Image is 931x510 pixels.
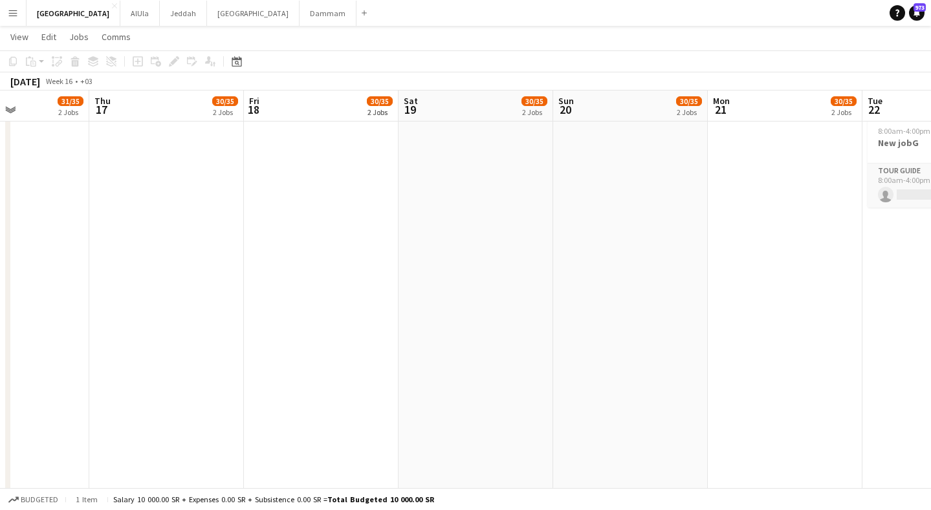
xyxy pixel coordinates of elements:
span: 1 item [71,494,102,504]
span: Comms [102,31,131,43]
button: Budgeted [6,493,60,507]
button: [GEOGRAPHIC_DATA] [27,1,120,26]
span: Week 16 [43,76,75,86]
span: Edit [41,31,56,43]
a: Edit [36,28,61,45]
span: Jobs [69,31,89,43]
button: Jeddah [160,1,207,26]
a: Jobs [64,28,94,45]
span: View [10,31,28,43]
div: Salary 10 000.00 SR + Expenses 0.00 SR + Subsistence 0.00 SR = [113,494,434,504]
a: View [5,28,34,45]
div: +03 [80,76,93,86]
button: [GEOGRAPHIC_DATA] [207,1,300,26]
a: 973 [909,5,925,21]
button: Dammam [300,1,356,26]
div: [DATE] [10,75,40,88]
a: Comms [96,28,136,45]
span: Total Budgeted 10 000.00 SR [327,494,434,504]
span: Budgeted [21,495,58,504]
span: 973 [914,3,926,12]
button: AlUla [120,1,160,26]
